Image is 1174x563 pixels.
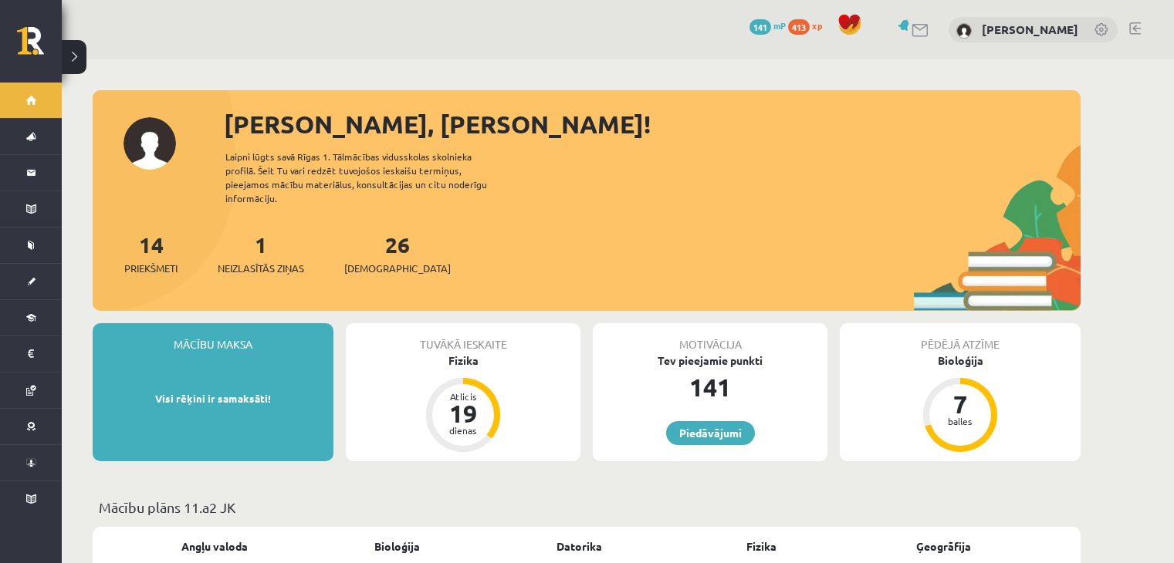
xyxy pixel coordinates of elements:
[749,19,786,32] a: 141 mP
[812,19,822,32] span: xp
[840,352,1081,369] div: Bioloģija
[937,392,983,416] div: 7
[788,19,830,32] a: 413 xp
[840,323,1081,352] div: Pēdējā atzīme
[593,369,827,406] div: 141
[593,323,827,352] div: Motivācija
[218,231,304,276] a: 1Neizlasītās ziņas
[346,323,580,352] div: Tuvākā ieskaite
[773,19,786,32] span: mP
[982,22,1078,37] a: [PERSON_NAME]
[181,538,248,555] a: Angļu valoda
[344,231,451,276] a: 26[DEMOGRAPHIC_DATA]
[225,150,514,205] div: Laipni lūgts savā Rīgas 1. Tālmācības vidusskolas skolnieka profilā. Šeit Tu vari redzēt tuvojošo...
[346,352,580,454] a: Fizika Atlicis 19 dienas
[749,19,771,35] span: 141
[440,401,486,426] div: 19
[374,538,420,555] a: Bioloģija
[124,261,178,276] span: Priekšmeti
[440,392,486,401] div: Atlicis
[840,352,1081,454] a: Bioloģija 7 balles
[956,23,972,39] img: Marija Marta Lovniece
[100,391,326,406] p: Visi rēķini ir samaksāti!
[937,416,983,426] div: balles
[218,261,304,276] span: Neizlasītās ziņas
[788,19,810,35] span: 413
[344,261,451,276] span: [DEMOGRAPHIC_DATA]
[224,106,1081,143] div: [PERSON_NAME], [PERSON_NAME]!
[593,352,827,369] div: Tev pieejamie punkti
[346,352,580,369] div: Fizika
[557,538,602,555] a: Datorika
[17,27,62,66] a: Rīgas 1. Tālmācības vidusskola
[746,538,776,555] a: Fizika
[99,497,1074,517] p: Mācību plāns 11.a2 JK
[93,323,333,352] div: Mācību maksa
[916,538,971,555] a: Ģeogrāfija
[124,231,178,276] a: 14Priekšmeti
[666,421,755,445] a: Piedāvājumi
[440,426,486,435] div: dienas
